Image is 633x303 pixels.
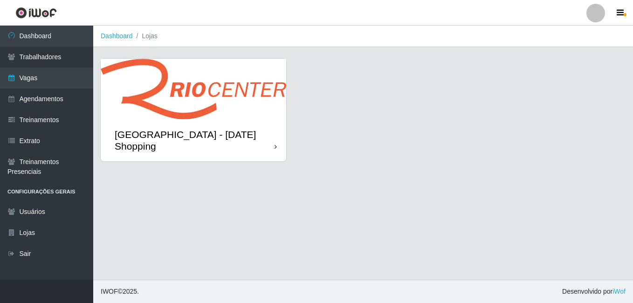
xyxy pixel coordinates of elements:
img: CoreUI Logo [15,7,57,19]
a: Dashboard [101,32,133,40]
img: cardImg [101,59,286,119]
span: Desenvolvido por [562,287,626,296]
nav: breadcrumb [93,26,633,47]
span: IWOF [101,288,118,295]
a: iWof [612,288,626,295]
li: Lojas [133,31,158,41]
div: [GEOGRAPHIC_DATA] - [DATE] Shopping [115,129,275,152]
span: © 2025 . [101,287,139,296]
a: [GEOGRAPHIC_DATA] - [DATE] Shopping [101,59,286,161]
